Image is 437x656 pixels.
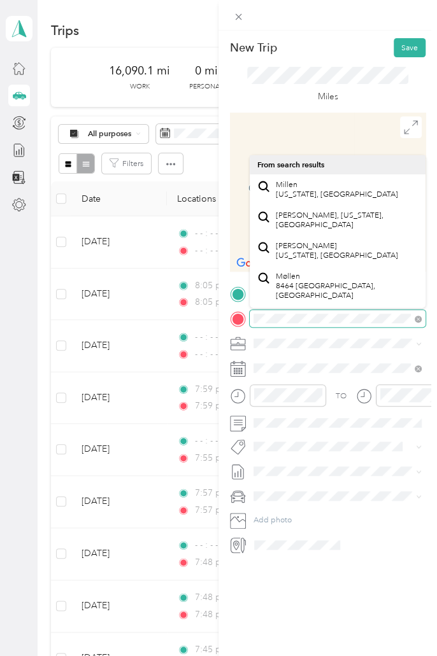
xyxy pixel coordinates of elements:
span: Møllen 8464 [GEOGRAPHIC_DATA], [GEOGRAPHIC_DATA] [276,272,418,300]
button: Add photo [250,512,426,527]
p: Miles [318,90,338,103]
a: Open this area in Google Maps (opens a new window) [233,255,275,272]
p: New Trip [230,40,277,55]
span: Millen [US_STATE], [GEOGRAPHIC_DATA] [276,180,398,199]
iframe: Everlance-gr Chat Button Frame [366,585,437,656]
img: Google [233,255,275,272]
span: [PERSON_NAME], [US_STATE], [GEOGRAPHIC_DATA] [276,211,418,230]
span: From search results [257,160,324,169]
span: [PERSON_NAME] [US_STATE], [GEOGRAPHIC_DATA] [276,241,398,260]
button: Save [394,38,426,57]
div: TO [336,391,347,402]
